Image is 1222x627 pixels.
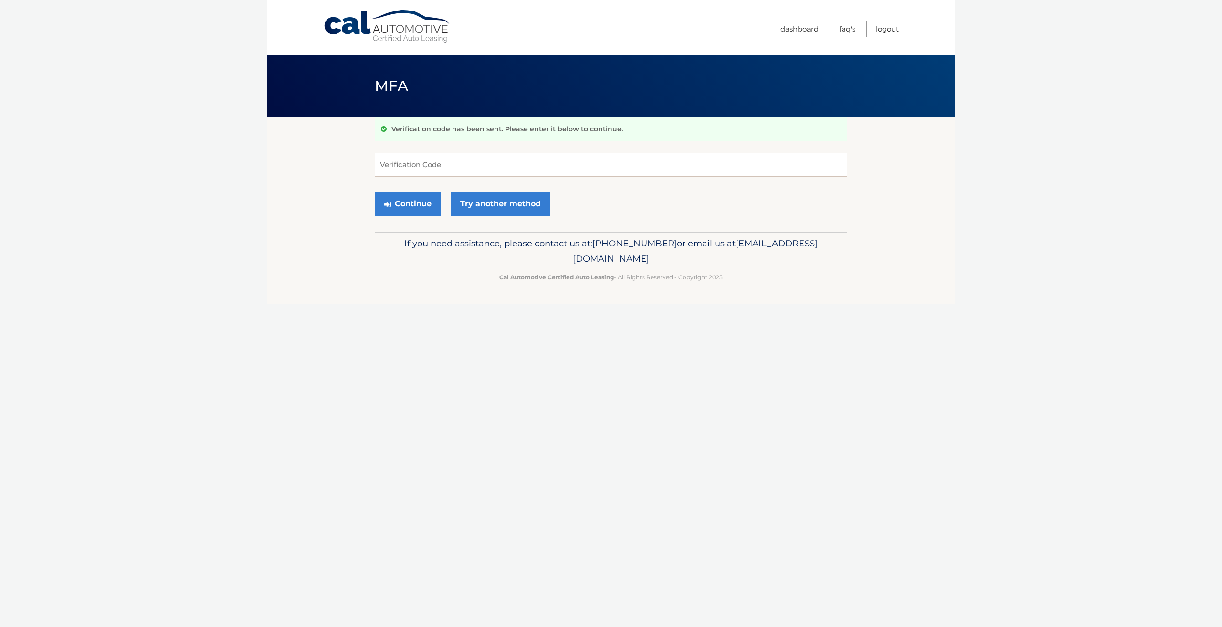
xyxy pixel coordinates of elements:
a: Cal Automotive [323,10,452,43]
a: Dashboard [780,21,819,37]
span: [EMAIL_ADDRESS][DOMAIN_NAME] [573,238,818,264]
a: Logout [876,21,899,37]
strong: Cal Automotive Certified Auto Leasing [499,274,614,281]
a: FAQ's [839,21,855,37]
p: If you need assistance, please contact us at: or email us at [381,236,841,266]
span: MFA [375,77,408,95]
p: - All Rights Reserved - Copyright 2025 [381,272,841,282]
a: Try another method [451,192,550,216]
span: [PHONE_NUMBER] [592,238,677,249]
input: Verification Code [375,153,847,177]
button: Continue [375,192,441,216]
p: Verification code has been sent. Please enter it below to continue. [391,125,623,133]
